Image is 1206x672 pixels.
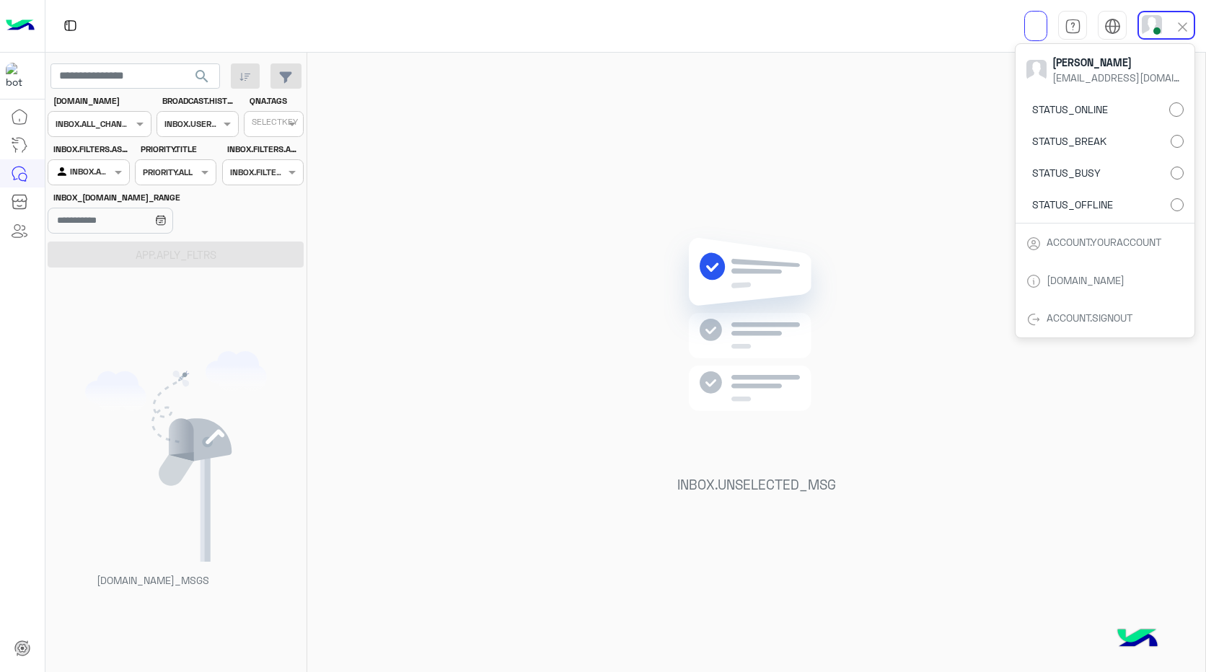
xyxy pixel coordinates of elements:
[53,191,215,204] label: INBOX_[DOMAIN_NAME]_RANGE
[1169,102,1184,117] input: STATUS_ONLINE
[1047,311,1132,324] a: ACCOUNT.SIGNOUT
[53,143,128,156] label: INBOX.FILTERS.ASSIGNED_TO
[1032,197,1113,212] span: STATUS_OFFLINE
[1142,15,1162,35] img: userImage
[1047,274,1124,286] a: [DOMAIN_NAME]
[652,477,861,493] h5: INBOX.UNSELECTED_MSG
[53,94,150,107] label: [DOMAIN_NAME]
[162,94,237,107] label: BROADCAST.HISTORY.STATUES
[1112,614,1163,665] img: hulul-logo.png
[250,94,302,107] label: QNA.TAGS
[1058,11,1087,41] a: tab
[250,115,298,132] div: SELECTKEY
[185,63,220,94] button: search
[1052,70,1182,85] span: [EMAIL_ADDRESS][DOMAIN_NAME]
[1104,18,1121,35] img: tab
[141,143,215,156] label: PRIORITY.TITLE
[1171,198,1184,211] input: STATUS_OFFLINE
[1026,312,1041,327] img: tab
[1171,135,1184,148] input: STATUS_BREAK
[1026,60,1047,80] img: userImage
[1032,165,1101,180] span: STATUS_BUSY
[1174,19,1191,35] img: close
[652,226,861,466] img: no messages
[1026,274,1041,288] img: tab
[227,143,301,156] label: INBOX.FILTERS.AGENT_NOTES
[1026,236,1041,251] img: tab
[1032,102,1108,117] span: STATUS_ONLINE
[1047,236,1161,248] a: ACCOUNT.YOURACCOUNT
[85,351,267,562] img: empty users
[6,63,32,89] img: 322208621163248
[6,11,35,41] img: Logo
[1171,167,1184,180] input: STATUS_BUSY
[193,68,211,85] span: search
[1065,18,1081,35] img: tab
[48,242,304,268] button: APP.APLY_FLTRS
[1032,133,1106,149] span: STATUS_BREAK
[85,572,221,588] p: [DOMAIN_NAME]_MSGS
[1052,55,1182,70] span: [PERSON_NAME]
[61,17,79,35] img: tab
